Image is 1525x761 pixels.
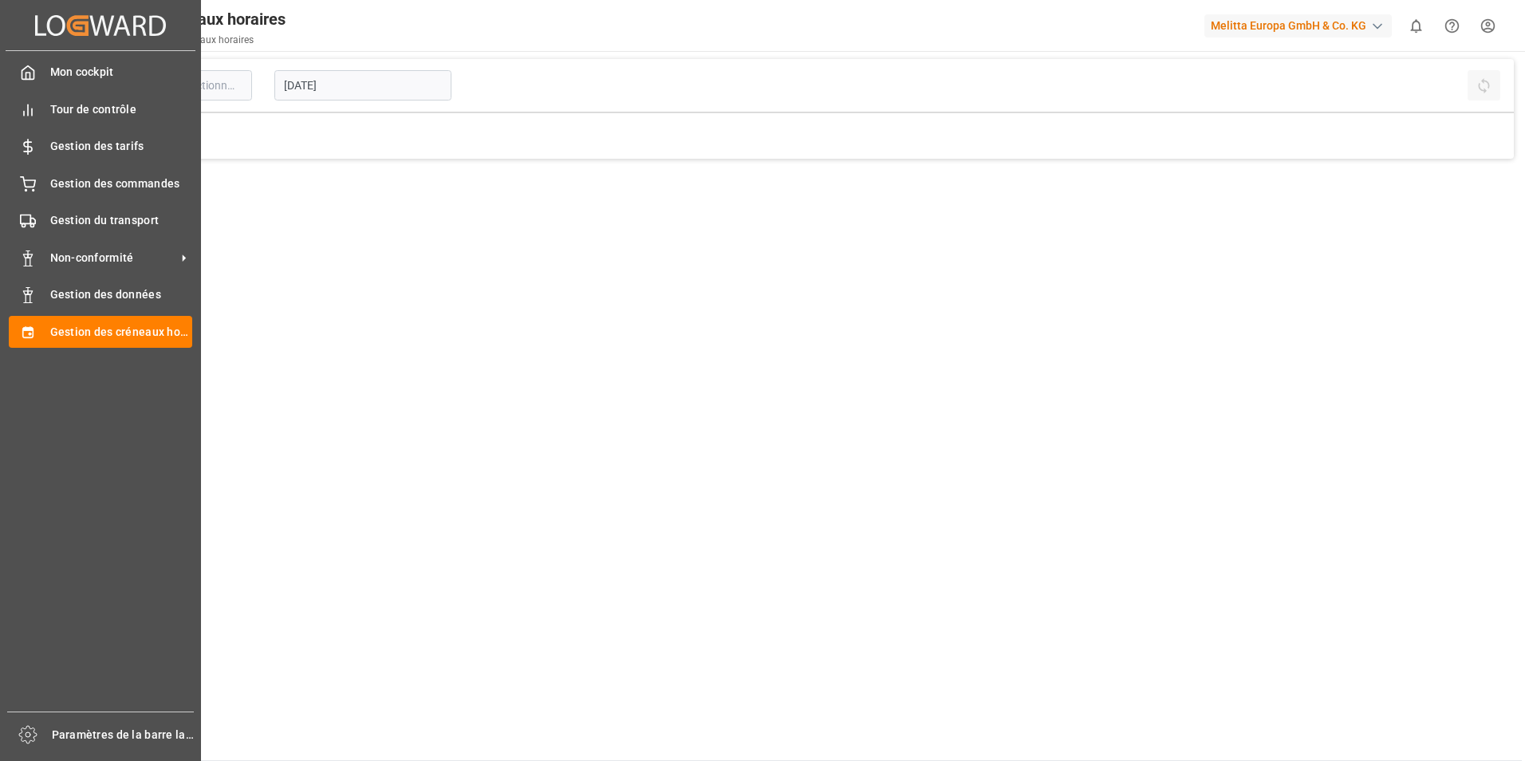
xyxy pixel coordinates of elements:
[9,131,192,162] a: Gestion des tarifs
[50,324,193,341] span: Gestion des créneaux horaires
[9,57,192,88] a: Mon cockpit
[50,212,193,229] span: Gestion du transport
[9,168,192,199] a: Gestion des commandes
[50,138,193,155] span: Gestion des tarifs
[1204,10,1398,41] button: Melitta Europa GmbH & Co. KG
[50,286,193,303] span: Gestion des données
[50,101,193,118] span: Tour de contrôle
[274,70,451,101] input: DD-MM-YYYY
[50,250,176,266] span: Non-conformité
[1211,18,1366,34] font: Melitta Europa GmbH & Co. KG
[1398,8,1434,44] button: Afficher 0 nouvelles notifications
[9,316,192,347] a: Gestion des créneaux horaires
[52,727,195,743] span: Paramètres de la barre latérale
[9,93,192,124] a: Tour de contrôle
[50,175,193,192] span: Gestion des commandes
[1434,8,1470,44] button: Centre d’aide
[9,279,192,310] a: Gestion des données
[50,64,193,81] span: Mon cockpit
[9,205,192,236] a: Gestion du transport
